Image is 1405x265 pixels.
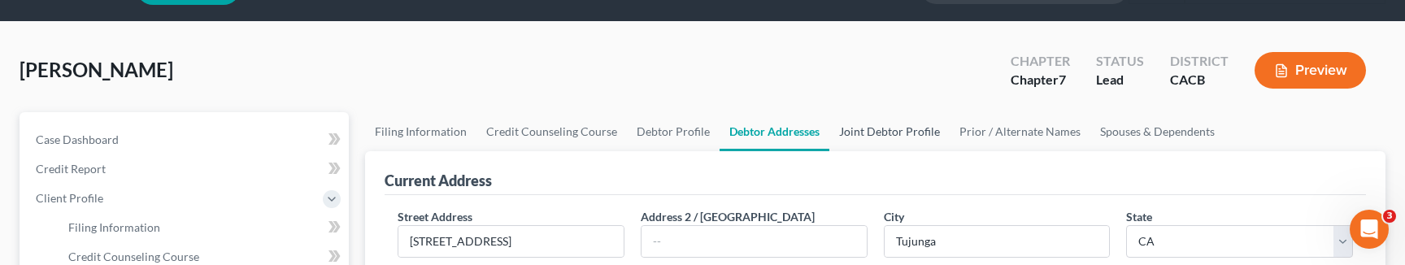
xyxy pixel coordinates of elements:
[55,213,349,242] a: Filing Information
[1126,210,1152,224] span: State
[68,250,199,263] span: Credit Counseling Course
[1011,52,1070,71] div: Chapter
[476,112,627,151] a: Credit Counseling Course
[1096,71,1144,89] div: Lead
[1011,71,1070,89] div: Chapter
[1059,72,1066,87] span: 7
[1096,52,1144,71] div: Status
[398,210,472,224] span: Street Address
[365,112,476,151] a: Filing Information
[68,220,160,234] span: Filing Information
[720,112,829,151] a: Debtor Addresses
[36,191,103,205] span: Client Profile
[1350,210,1389,249] iframe: Intercom live chat
[20,58,173,81] span: [PERSON_NAME]
[829,112,950,151] a: Joint Debtor Profile
[642,226,867,257] input: --
[385,171,492,190] div: Current Address
[36,162,106,176] span: Credit Report
[1255,52,1366,89] button: Preview
[398,226,624,257] input: Enter street address
[23,154,349,184] a: Credit Report
[950,112,1090,151] a: Prior / Alternate Names
[641,208,815,225] label: Address 2 / [GEOGRAPHIC_DATA]
[885,226,1110,257] input: Enter city...
[1383,210,1396,223] span: 3
[23,125,349,154] a: Case Dashboard
[1090,112,1224,151] a: Spouses & Dependents
[36,132,119,146] span: Case Dashboard
[884,210,904,224] span: City
[1170,71,1229,89] div: CACB
[627,112,720,151] a: Debtor Profile
[1170,52,1229,71] div: District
